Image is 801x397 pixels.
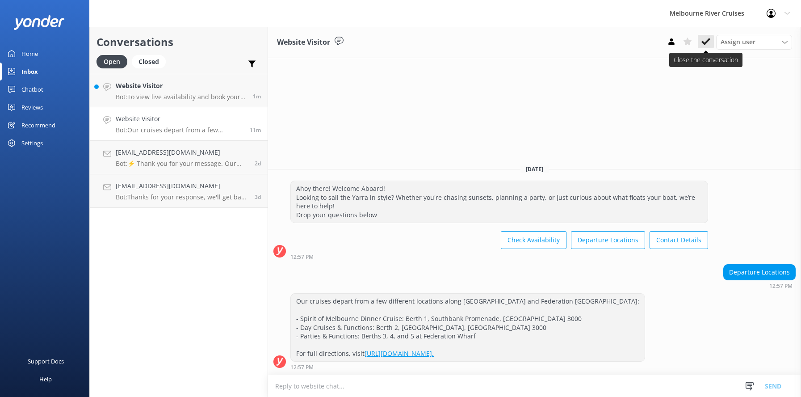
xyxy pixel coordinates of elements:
span: Sep 18 2025 02:56pm (UTC +10:00) Australia/Sydney [255,193,261,201]
h2: Conversations [96,34,261,51]
div: Assign User [716,35,792,49]
div: Closed [132,55,166,68]
p: Bot: ⚡ Thank you for your message. Our office hours are Mon - Fri 9.30am - 5pm. We'll get back to... [116,160,248,168]
p: Bot: To view live availability and book your Melbourne River Cruise experience, click [URL][DOMAI... [116,93,246,101]
a: [URL][DOMAIN_NAME]. [365,349,434,358]
h4: Website Visitor [116,81,246,91]
div: Settings [21,134,43,152]
a: Website VisitorBot:Our cruises depart from a few different locations along [GEOGRAPHIC_DATA] and ... [90,107,268,141]
a: Open [96,56,132,66]
h4: [EMAIL_ADDRESS][DOMAIN_NAME] [116,148,248,157]
span: Assign user [721,37,755,47]
h3: Website Visitor [277,37,330,48]
div: Departure Locations [724,265,795,280]
a: [EMAIL_ADDRESS][DOMAIN_NAME]Bot:Thanks for your response, we'll get back to you as soon as we can... [90,174,268,208]
button: Departure Locations [571,231,645,249]
span: Sep 22 2025 01:06pm (UTC +10:00) Australia/Sydney [253,93,261,100]
div: Support Docs [28,352,64,370]
div: Sep 22 2025 12:57pm (UTC +10:00) Australia/Sydney [723,283,796,289]
div: Inbox [21,63,38,80]
h4: [EMAIL_ADDRESS][DOMAIN_NAME] [116,181,248,191]
p: Bot: Our cruises depart from a few different locations along [GEOGRAPHIC_DATA] and Federation [GE... [116,126,243,134]
div: Help [39,370,52,388]
span: Sep 20 2025 10:41am (UTC +10:00) Australia/Sydney [255,160,261,167]
p: Bot: Thanks for your response, we'll get back to you as soon as we can during opening hours. [116,193,248,201]
div: Our cruises depart from a few different locations along [GEOGRAPHIC_DATA] and Federation [GEOGRAP... [291,294,645,361]
div: Sep 22 2025 12:57pm (UTC +10:00) Australia/Sydney [290,253,708,260]
div: Chatbot [21,80,43,98]
img: yonder-white-logo.png [13,15,65,30]
div: Ahoy there! Welcome Aboard! Looking to sail the Yarra in style? Whether you're chasing sunsets, p... [291,181,708,222]
button: Check Availability [501,231,566,249]
span: Sep 22 2025 12:57pm (UTC +10:00) Australia/Sydney [250,126,261,134]
div: Reviews [21,98,43,116]
a: [EMAIL_ADDRESS][DOMAIN_NAME]Bot:⚡ Thank you for your message. Our office hours are Mon - Fri 9.30... [90,141,268,174]
strong: 12:57 PM [769,283,793,289]
div: Recommend [21,116,55,134]
strong: 12:57 PM [290,254,314,260]
button: Contact Details [650,231,708,249]
div: Open [96,55,127,68]
span: [DATE] [520,165,549,173]
h4: Website Visitor [116,114,243,124]
div: Sep 22 2025 12:57pm (UTC +10:00) Australia/Sydney [290,364,645,370]
a: Website VisitorBot:To view live availability and book your Melbourne River Cruise experience, cli... [90,74,268,107]
a: Closed [132,56,170,66]
strong: 12:57 PM [290,365,314,370]
div: Home [21,45,38,63]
